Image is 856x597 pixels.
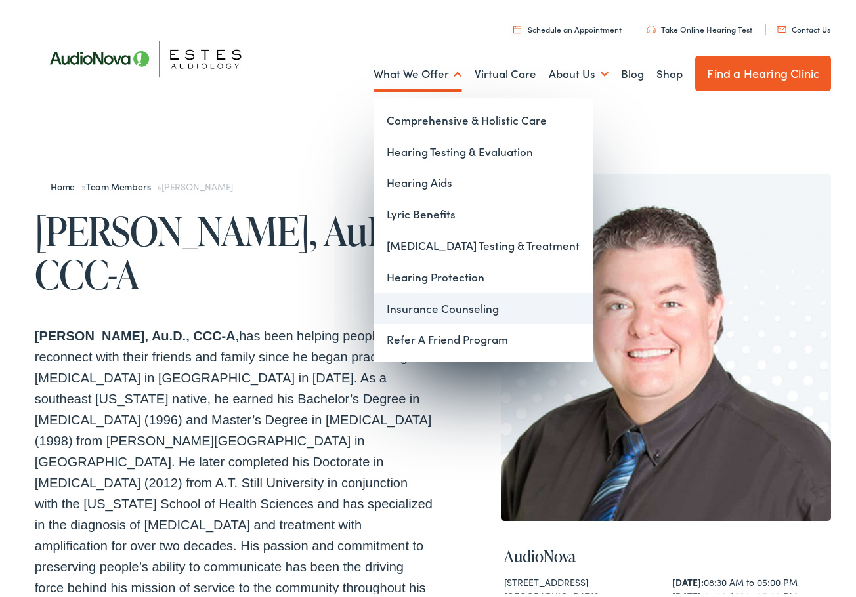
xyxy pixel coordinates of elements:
[374,102,593,133] a: Comprehensive & Holistic Care
[374,258,593,290] a: Hearing Protection
[51,176,233,190] span: » »
[513,20,622,31] a: Schedule an Appointment
[374,196,593,227] a: Lyric Benefits
[374,47,462,95] a: What We Offer
[777,23,786,30] img: utility icon
[672,572,704,585] strong: [DATE]:
[374,321,593,352] a: Refer A Friend Program
[647,22,656,30] img: utility icon
[647,20,752,31] a: Take Online Hearing Test
[475,47,536,95] a: Virtual Care
[35,325,239,340] b: [PERSON_NAME], Au.D., CCC-A,
[374,133,593,165] a: Hearing Testing & Evaluation
[161,176,233,190] span: [PERSON_NAME]
[374,290,593,321] a: Insurance Counseling
[504,572,660,586] div: [STREET_ADDRESS]
[656,47,683,95] a: Shop
[549,47,609,95] a: About Us
[777,20,830,31] a: Contact Us
[86,176,157,190] a: Team Members
[374,227,593,258] a: [MEDICAL_DATA] Testing & Treatment
[51,176,81,190] a: Home
[35,206,433,293] h1: [PERSON_NAME], AuD, CCC-A
[374,164,593,196] a: Hearing Aids
[621,47,644,95] a: Blog
[504,544,828,563] h4: AudioNova
[695,52,831,88] a: Find a Hearing Clinic
[513,22,521,30] img: utility icon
